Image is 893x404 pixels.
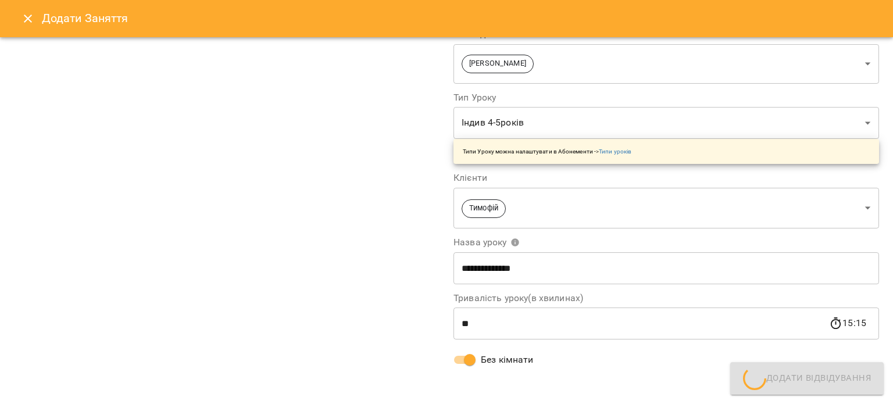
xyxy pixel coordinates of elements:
a: Типи уроків [599,148,631,155]
h6: Додати Заняття [42,9,879,27]
label: Тип Уроку [453,93,879,102]
div: [PERSON_NAME] [453,44,879,84]
p: Типи Уроку можна налаштувати в Абонементи -> [463,147,631,156]
svg: Вкажіть назву уроку або виберіть клієнтів [510,238,520,247]
span: Тимофій [462,203,505,214]
label: Клієнти [453,173,879,183]
div: Індив 4-5років [453,107,879,140]
button: Close [14,5,42,33]
div: Тимофій [453,187,879,228]
label: Тривалість уроку(в хвилинах) [453,294,879,303]
span: Назва уроку [453,238,520,247]
label: Викладачі [453,30,879,39]
span: Без кімнати [481,353,534,367]
span: [PERSON_NAME] [462,58,533,69]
